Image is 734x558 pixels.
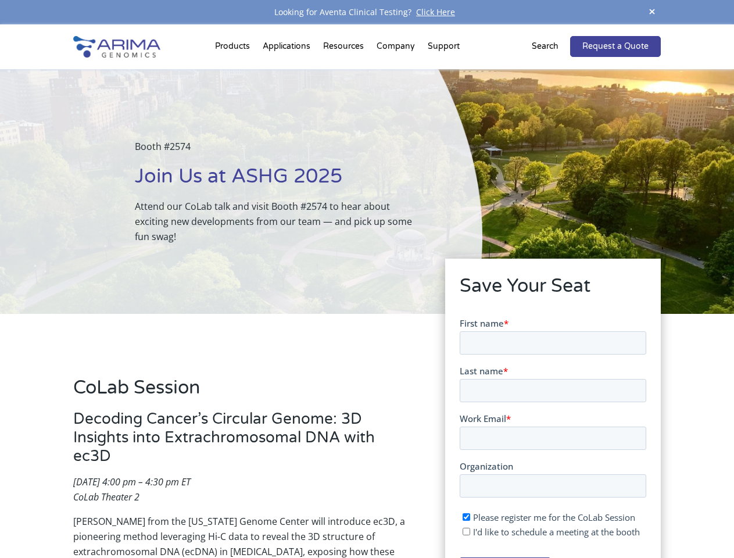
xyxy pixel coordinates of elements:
img: Arima-Genomics-logo [73,36,160,58]
h1: Join Us at ASHG 2025 [135,163,424,199]
div: Looking for Aventa Clinical Testing? [73,5,660,20]
p: Attend our CoLab talk and visit Booth #2574 to hear about exciting new developments from our team... [135,199,424,244]
p: Booth #2574 [135,139,424,163]
h2: Save Your Seat [460,273,646,308]
a: Click Here [411,6,460,17]
em: [DATE] 4:00 pm – 4:30 pm ET [73,475,191,488]
h2: CoLab Session [73,375,413,410]
a: Request a Quote [570,36,661,57]
p: Search [532,39,558,54]
em: CoLab Theater 2 [73,491,139,503]
h3: Decoding Cancer’s Circular Genome: 3D Insights into Extrachromosomal DNA with ec3D [73,410,413,474]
